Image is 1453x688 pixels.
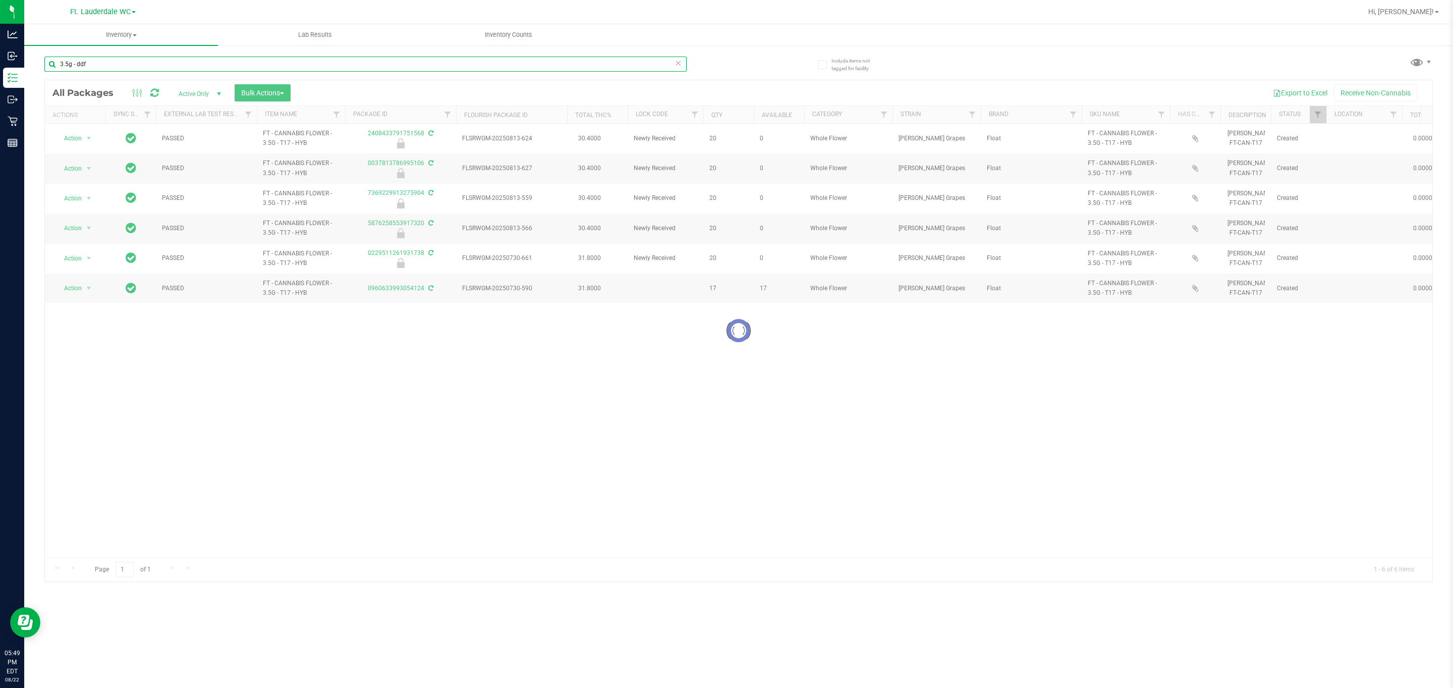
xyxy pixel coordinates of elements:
[675,57,682,70] span: Clear
[24,24,218,45] a: Inventory
[8,116,18,126] inline-svg: Retail
[1368,8,1434,16] span: Hi, [PERSON_NAME]!
[831,57,882,72] span: Include items not tagged for facility
[8,51,18,61] inline-svg: Inbound
[8,73,18,83] inline-svg: Inventory
[44,57,687,72] input: Search Package ID, Item Name, SKU, Lot or Part Number...
[24,30,218,39] span: Inventory
[218,24,412,45] a: Lab Results
[8,138,18,148] inline-svg: Reports
[471,30,546,39] span: Inventory Counts
[8,94,18,104] inline-svg: Outbound
[70,8,131,16] span: Ft. Lauderdale WC
[285,30,346,39] span: Lab Results
[8,29,18,39] inline-svg: Analytics
[10,607,40,638] iframe: Resource center
[412,24,605,45] a: Inventory Counts
[5,649,20,676] p: 05:49 PM EDT
[5,676,20,683] p: 08/22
